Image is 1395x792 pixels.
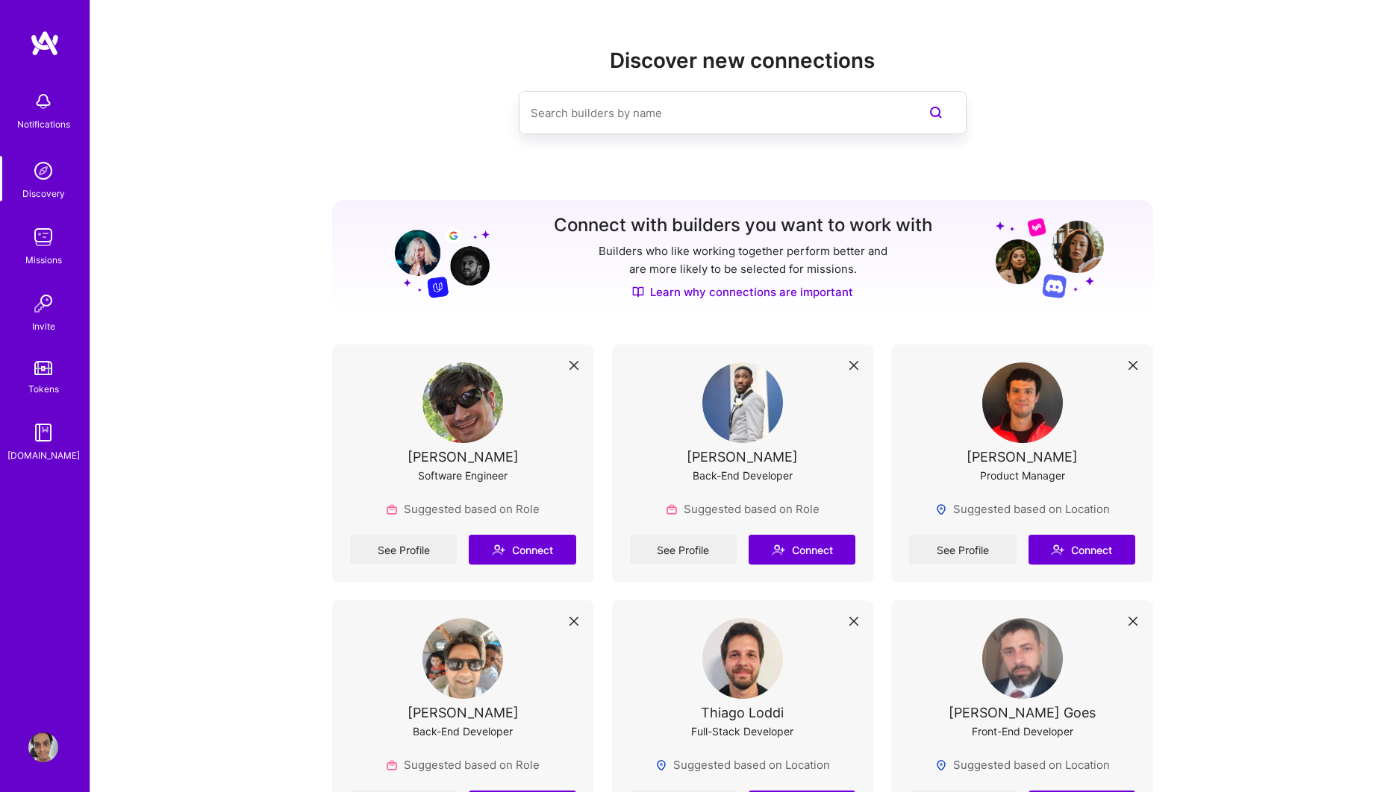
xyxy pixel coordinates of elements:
a: User Avatar [25,732,62,762]
div: Suggested based on Role [666,501,820,517]
i: icon Close [1129,617,1137,626]
div: Suggested based on Role [386,757,540,773]
img: guide book [28,418,58,447]
div: Suggested based on Location [655,757,830,773]
div: Notifications [17,116,70,132]
img: User Avatar [422,618,503,699]
div: Front-End Developer [972,723,1073,739]
i: icon Connect [492,543,505,556]
img: Role icon [386,503,398,515]
img: Role icon [386,759,398,771]
img: tokens [34,361,52,375]
div: Full-Stack Developer [691,723,793,739]
i: icon Connect [1051,543,1064,556]
i: icon Close [1129,361,1137,370]
div: [PERSON_NAME] [967,449,1078,465]
img: User Avatar [422,362,503,443]
img: Locations icon [655,759,667,771]
img: Grow your network [381,216,490,298]
div: Discovery [22,186,65,201]
div: [PERSON_NAME] [687,449,798,465]
div: [PERSON_NAME] [408,705,519,720]
i: icon Close [569,617,578,626]
button: Connect [749,535,855,565]
a: See Profile [909,535,1016,565]
button: Connect [469,535,575,565]
img: teamwork [28,222,58,252]
img: Role icon [666,503,678,515]
div: Suggested based on Location [935,501,1110,517]
div: [PERSON_NAME] [408,449,519,465]
a: See Profile [350,535,457,565]
a: Learn why connections are important [632,284,853,300]
h3: Connect with builders you want to work with [554,215,932,236]
div: [DOMAIN_NAME] [7,447,80,463]
img: User Avatar [702,618,783,699]
div: Software Engineer [418,468,508,483]
div: Back-End Developer [413,723,513,739]
div: Suggested based on Role [386,501,540,517]
div: Product Manager [980,468,1065,483]
div: Missions [25,252,62,268]
a: See Profile [630,535,737,565]
button: Connect [1029,535,1135,565]
img: User Avatar [28,732,58,762]
div: Thiago Loddi [701,705,784,720]
i: icon Close [849,617,858,626]
i: icon Connect [772,543,785,556]
img: logo [30,30,60,57]
img: User Avatar [982,618,1063,699]
img: Discover [632,286,644,298]
i: icon SearchPurple [927,104,945,122]
input: Search builders by name [531,94,895,132]
img: discovery [28,156,58,186]
div: Tokens [28,381,59,397]
img: Locations icon [935,759,947,771]
img: bell [28,87,58,116]
i: icon Close [849,361,858,370]
p: Builders who like working together perform better and are more likely to be selected for missions. [596,242,890,278]
img: Invite [28,289,58,318]
img: Locations icon [935,503,947,515]
div: Invite [32,318,55,334]
div: [PERSON_NAME] Goes [949,705,1096,720]
i: icon Close [569,361,578,370]
div: Suggested based on Location [935,757,1110,773]
img: User Avatar [702,362,783,443]
div: Back-End Developer [693,468,793,483]
h2: Discover new connections [332,48,1153,73]
img: Grow your network [996,217,1104,298]
img: User Avatar [982,362,1063,443]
